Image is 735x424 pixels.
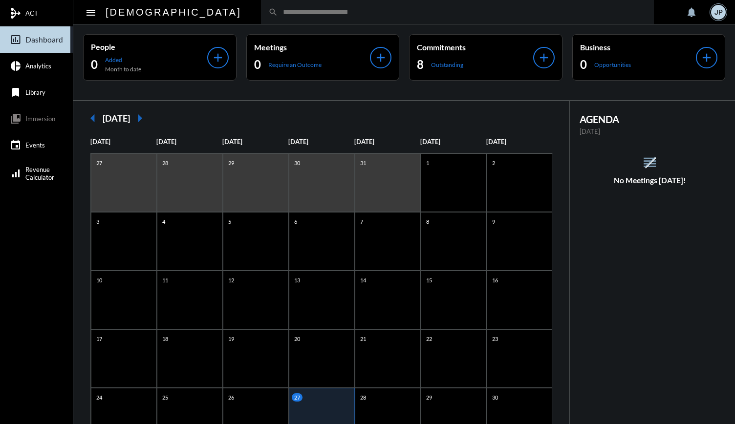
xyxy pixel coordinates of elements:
[103,113,130,124] h2: [DATE]
[358,276,368,284] p: 14
[222,138,288,146] p: [DATE]
[10,60,22,72] mat-icon: pie_chart
[580,57,587,72] h2: 0
[226,217,234,226] p: 5
[686,6,697,18] mat-icon: notifications
[292,393,303,402] p: 27
[288,138,354,146] p: [DATE]
[94,159,105,167] p: 27
[292,217,300,226] p: 6
[358,159,368,167] p: 31
[417,42,533,52] p: Commitments
[700,51,713,64] mat-icon: add
[424,159,432,167] p: 1
[424,276,434,284] p: 15
[358,335,368,343] p: 21
[354,138,420,146] p: [DATE]
[25,35,63,44] span: Dashboard
[10,139,22,151] mat-icon: event
[10,168,22,179] mat-icon: signal_cellular_alt
[91,42,207,51] p: People
[292,335,303,343] p: 20
[90,138,156,146] p: [DATE]
[94,393,105,402] p: 24
[25,166,54,181] span: Revenue Calculator
[105,65,141,73] p: Month to date
[580,113,721,125] h2: AGENDA
[580,127,721,135] p: [DATE]
[711,5,726,20] div: JP
[594,61,631,68] p: Opportunities
[226,335,237,343] p: 19
[25,88,45,96] span: Library
[83,108,103,128] mat-icon: arrow_left
[424,217,432,226] p: 8
[160,217,168,226] p: 4
[268,61,322,68] p: Require an Outcome
[431,61,463,68] p: Outstanding
[424,335,434,343] p: 22
[81,2,101,22] button: Toggle sidenav
[580,42,696,52] p: Business
[160,159,171,167] p: 28
[490,393,500,402] p: 30
[254,42,370,52] p: Meetings
[130,108,150,128] mat-icon: arrow_right
[94,335,105,343] p: 17
[105,56,141,64] p: Added
[85,7,97,19] mat-icon: Side nav toggle icon
[160,393,171,402] p: 25
[10,7,22,19] mat-icon: mediation
[358,217,366,226] p: 7
[10,86,22,98] mat-icon: bookmark
[374,51,388,64] mat-icon: add
[490,335,500,343] p: 23
[570,176,731,185] h5: No Meetings [DATE]!
[486,138,552,146] p: [DATE]
[226,276,237,284] p: 12
[490,159,497,167] p: 2
[226,159,237,167] p: 29
[91,57,98,72] h2: 0
[25,62,51,70] span: Analytics
[424,393,434,402] p: 29
[10,34,22,45] mat-icon: insert_chart_outlined
[292,159,303,167] p: 30
[254,57,261,72] h2: 0
[417,57,424,72] h2: 8
[160,335,171,343] p: 18
[268,7,278,17] mat-icon: search
[292,276,303,284] p: 13
[226,393,237,402] p: 26
[211,51,225,64] mat-icon: add
[106,4,241,20] h2: [DEMOGRAPHIC_DATA]
[160,276,171,284] p: 11
[490,276,500,284] p: 16
[25,9,38,17] span: ACT
[420,138,486,146] p: [DATE]
[358,393,368,402] p: 28
[25,141,45,149] span: Events
[10,113,22,125] mat-icon: collections_bookmark
[642,154,658,170] mat-icon: reorder
[490,217,497,226] p: 9
[94,217,102,226] p: 3
[25,115,55,123] span: Immersion
[537,51,551,64] mat-icon: add
[94,276,105,284] p: 10
[156,138,222,146] p: [DATE]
